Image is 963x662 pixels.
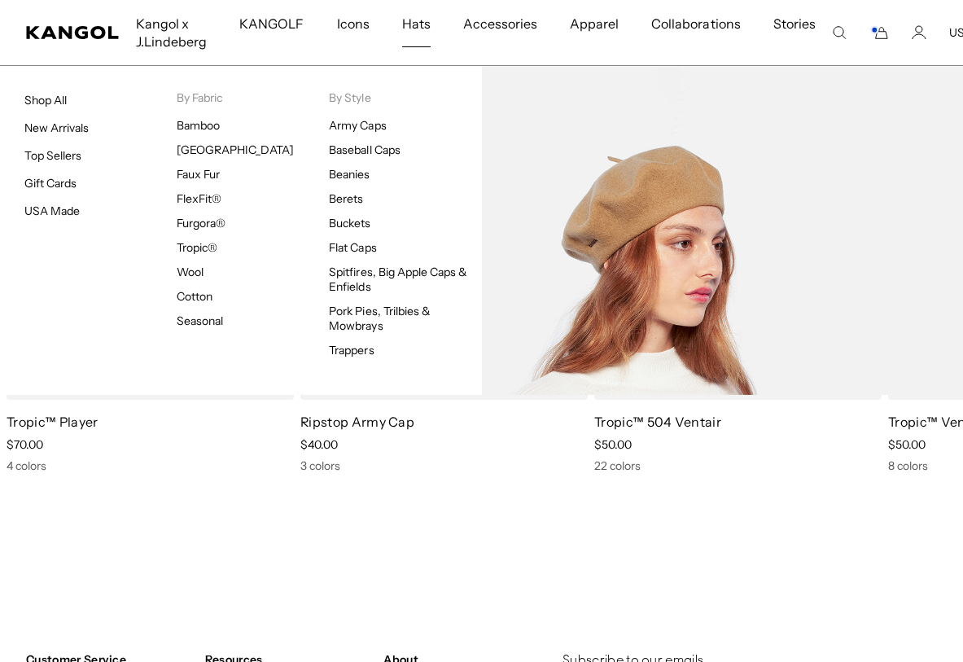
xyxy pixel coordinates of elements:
[24,121,89,135] a: New Arrivals
[177,289,212,304] a: Cotton
[888,437,926,452] span: $50.00
[329,216,370,230] a: Buckets
[329,343,374,357] a: Trappers
[832,25,847,40] summary: Search here
[329,142,400,157] a: Baseball Caps
[24,204,80,218] a: USA Made
[177,90,329,105] p: By Fabric
[300,437,338,452] span: $40.00
[594,414,721,430] a: Tropic™ 504 Ventair
[594,458,882,473] div: 22 colors
[594,437,632,452] span: $50.00
[177,265,204,279] a: Wool
[24,176,77,191] a: Gift Cards
[912,25,926,40] a: Account
[7,414,98,430] a: Tropic™ Player
[869,25,889,40] button: Cart
[300,458,588,473] div: 3 colors
[177,313,223,328] a: Seasonal
[329,167,370,182] a: Beanies
[7,458,294,473] div: 4 colors
[329,304,431,333] a: Pork Pies, Trilbies & Mowbrays
[329,90,481,105] p: By Style
[177,167,220,182] a: Faux Fur
[24,93,67,107] a: Shop All
[329,191,363,206] a: Berets
[177,240,217,255] a: Tropic®
[7,437,43,452] span: $70.00
[26,26,120,39] a: Kangol
[329,265,467,294] a: Spitfires, Big Apple Caps & Enfields
[300,414,414,430] a: Ripstop Army Cap
[329,118,386,133] a: Army Caps
[24,148,81,163] a: Top Sellers
[177,118,220,133] a: Bamboo
[329,240,376,255] a: Flat Caps
[177,191,221,206] a: FlexFit®
[177,216,225,230] a: Furgora®
[177,142,293,157] a: [GEOGRAPHIC_DATA]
